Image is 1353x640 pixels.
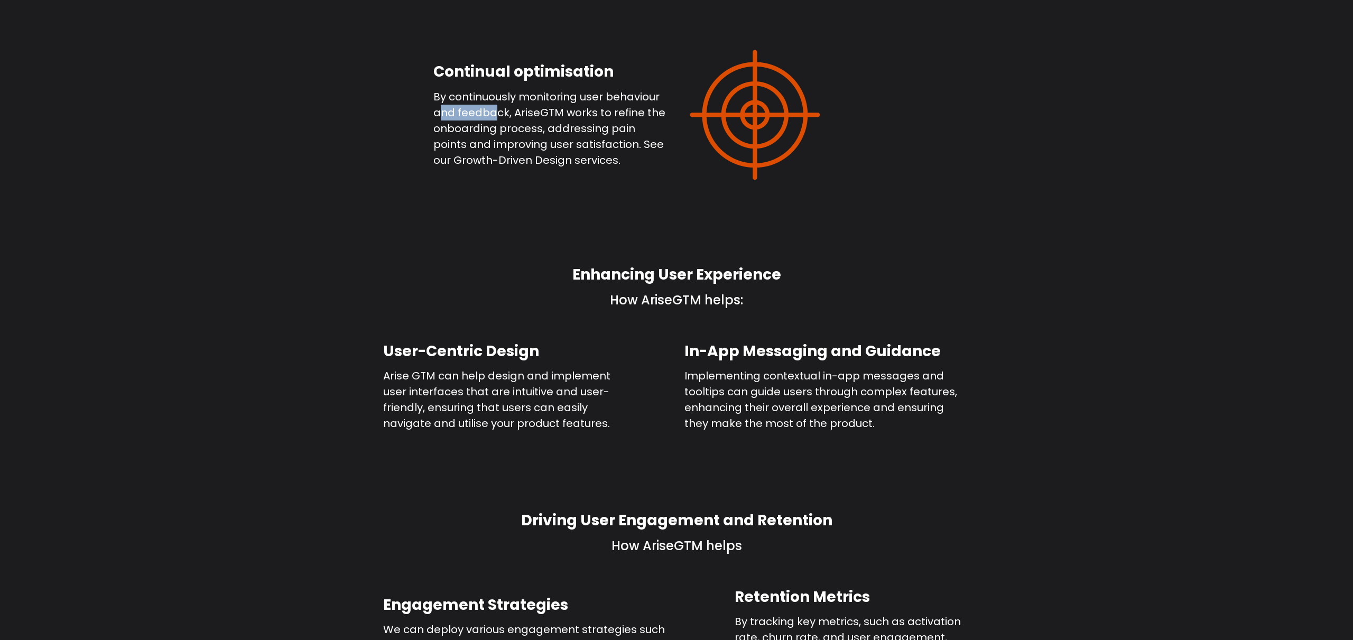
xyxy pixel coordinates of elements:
[684,341,970,361] h2: In-App Messaging and Guidance
[383,265,970,285] h2: Enhancing User Experience
[383,292,970,309] h3: How AriseGTM helps:
[684,44,826,185] img: Target-06-orange-1
[433,62,669,82] h2: Continual optimisation
[433,89,665,168] span: By continuously monitoring user behaviour and feedback, AriseGTM works to refine the onboarding p...
[383,537,970,554] h3: How AriseGTM helps
[383,341,618,361] h2: User-Centric Design
[383,368,610,431] span: Arise GTM can help design and implement user interfaces that are intuitive and user-friendly, ens...
[383,511,970,531] h2: Driving User Engagement and Retention
[383,595,669,615] h2: Engagement Strategies
[735,587,970,607] h2: Retention Metrics
[684,368,957,431] span: Implementing contextual in-app messages and tooltips can guide users through complex features, en...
